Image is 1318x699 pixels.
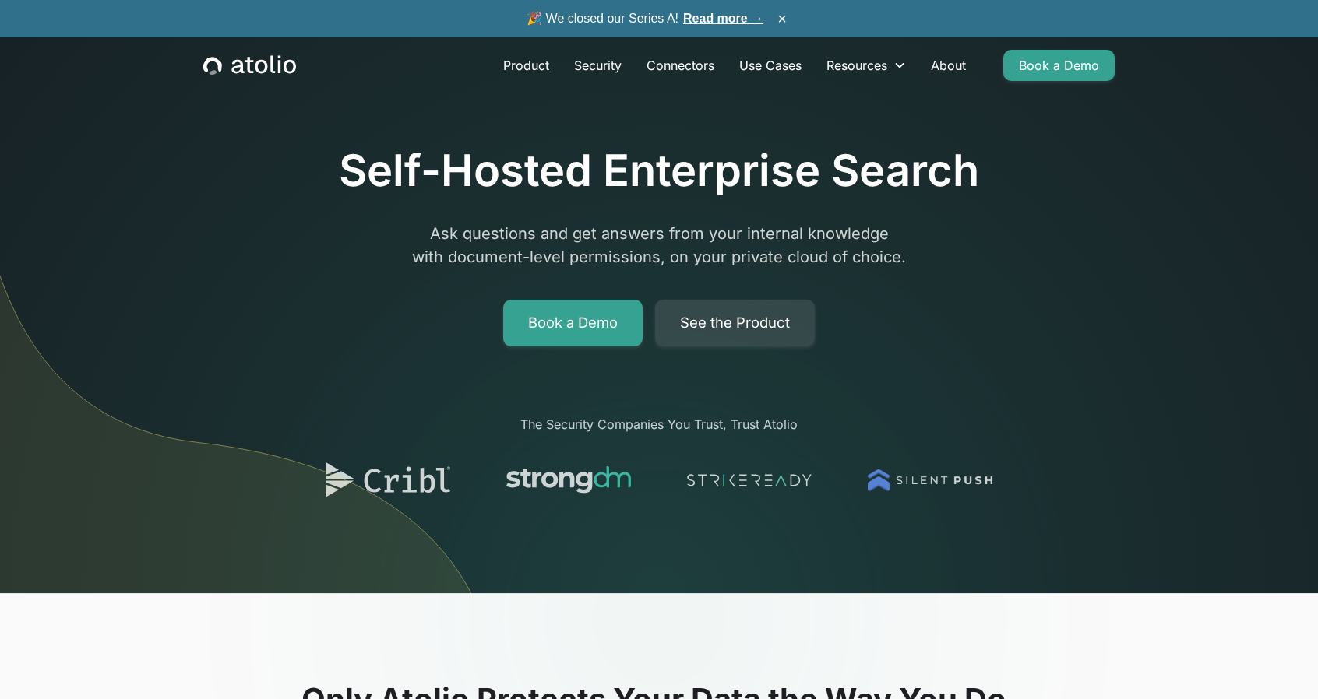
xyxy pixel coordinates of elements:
[527,9,763,28] span: 🎉 We closed our Series A!
[826,56,887,75] div: Resources
[773,10,791,27] button: ×
[203,55,296,76] a: home
[868,458,992,502] img: logo
[562,50,634,81] a: Security
[683,12,763,25] a: Read more →
[360,222,958,269] p: Ask questions and get answers from your internal knowledge with document-level permissions, on yo...
[491,50,562,81] a: Product
[1240,624,1318,699] iframe: Chat Widget
[503,300,643,346] a: Book a Demo
[310,415,1008,434] div: The Security Companies You Trust, Trust Atolio
[506,458,631,502] img: logo
[634,50,727,81] a: Connectors
[687,458,812,502] img: logo
[727,50,814,81] a: Use Cases
[655,300,815,346] a: See the Product
[918,50,978,81] a: About
[1240,624,1318,699] div: 聊天小组件
[1003,50,1115,81] a: Book a Demo
[339,145,979,197] h1: Self-Hosted Enterprise Search
[814,50,918,81] div: Resources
